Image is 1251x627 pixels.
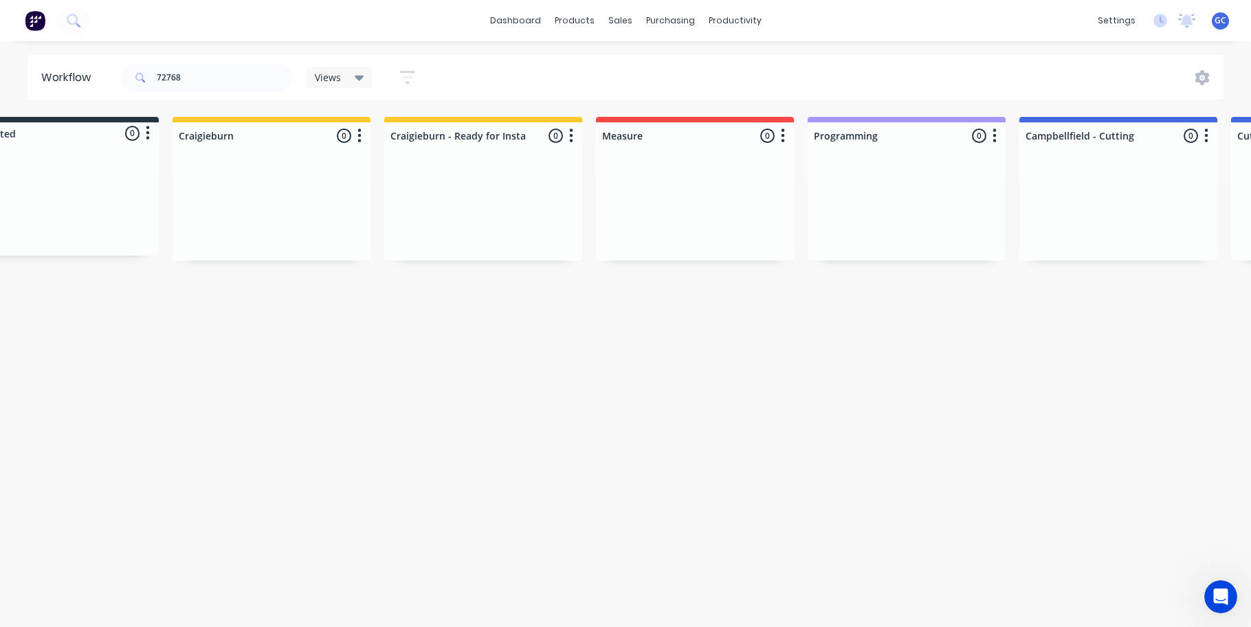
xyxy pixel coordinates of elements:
[315,70,341,85] span: Views
[483,10,548,31] a: dashboard
[41,69,98,86] div: Workflow
[1091,10,1142,31] div: settings
[1215,14,1226,27] span: GC
[157,64,293,91] input: Search for orders...
[25,10,45,31] img: Factory
[601,10,639,31] div: sales
[639,10,702,31] div: purchasing
[548,10,601,31] div: products
[702,10,768,31] div: productivity
[1204,580,1237,613] iframe: Intercom live chat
